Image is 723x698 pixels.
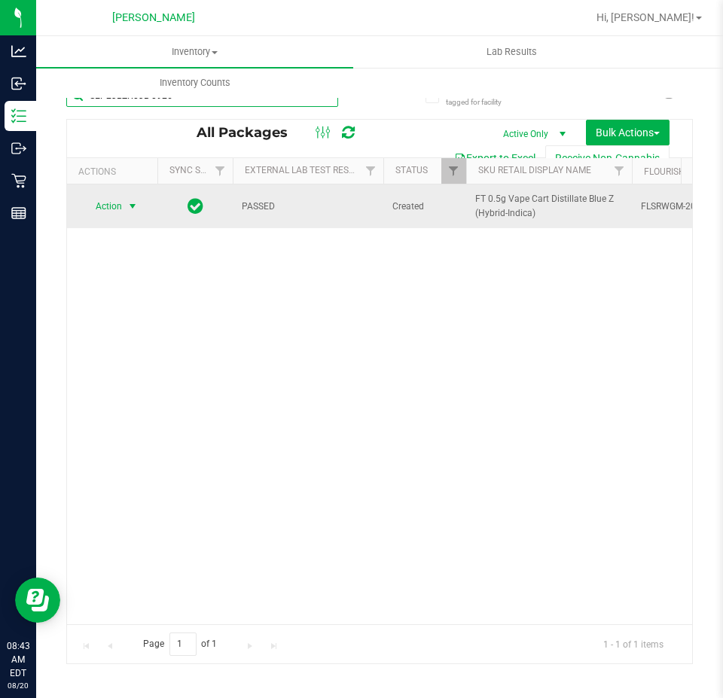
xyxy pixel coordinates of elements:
[112,11,195,24] span: [PERSON_NAME]
[475,192,623,221] span: FT 0.5g Vape Cart Distillate Blue Z (Hybrid-Indica)
[11,44,26,59] inline-svg: Analytics
[245,165,363,175] a: External Lab Test Result
[139,76,251,90] span: Inventory Counts
[466,45,557,59] span: Lab Results
[36,45,353,59] span: Inventory
[242,200,374,214] span: PASSED
[197,124,303,141] span: All Packages
[586,120,670,145] button: Bulk Actions
[11,141,26,156] inline-svg: Outbound
[11,108,26,123] inline-svg: Inventory
[188,196,203,217] span: In Sync
[7,639,29,680] p: 08:43 AM EDT
[36,36,353,68] a: Inventory
[478,165,591,175] a: SKU Retail Display Name
[169,165,227,175] a: Sync Status
[358,158,383,184] a: Filter
[591,632,676,655] span: 1 - 1 of 1 items
[596,11,694,23] span: Hi, [PERSON_NAME]!
[82,196,123,217] span: Action
[353,36,670,68] a: Lab Results
[392,200,457,214] span: Created
[208,158,233,184] a: Filter
[545,145,670,171] button: Receive Non-Cannabis
[395,165,428,175] a: Status
[124,196,142,217] span: select
[441,158,466,184] a: Filter
[11,173,26,188] inline-svg: Retail
[78,166,151,177] div: Actions
[11,206,26,221] inline-svg: Reports
[130,632,230,656] span: Page of 1
[444,145,545,171] button: Export to Excel
[36,67,353,99] a: Inventory Counts
[15,578,60,623] iframe: Resource center
[169,632,197,656] input: 1
[11,76,26,91] inline-svg: Inbound
[607,158,632,184] a: Filter
[596,126,660,139] span: Bulk Actions
[7,680,29,691] p: 08/20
